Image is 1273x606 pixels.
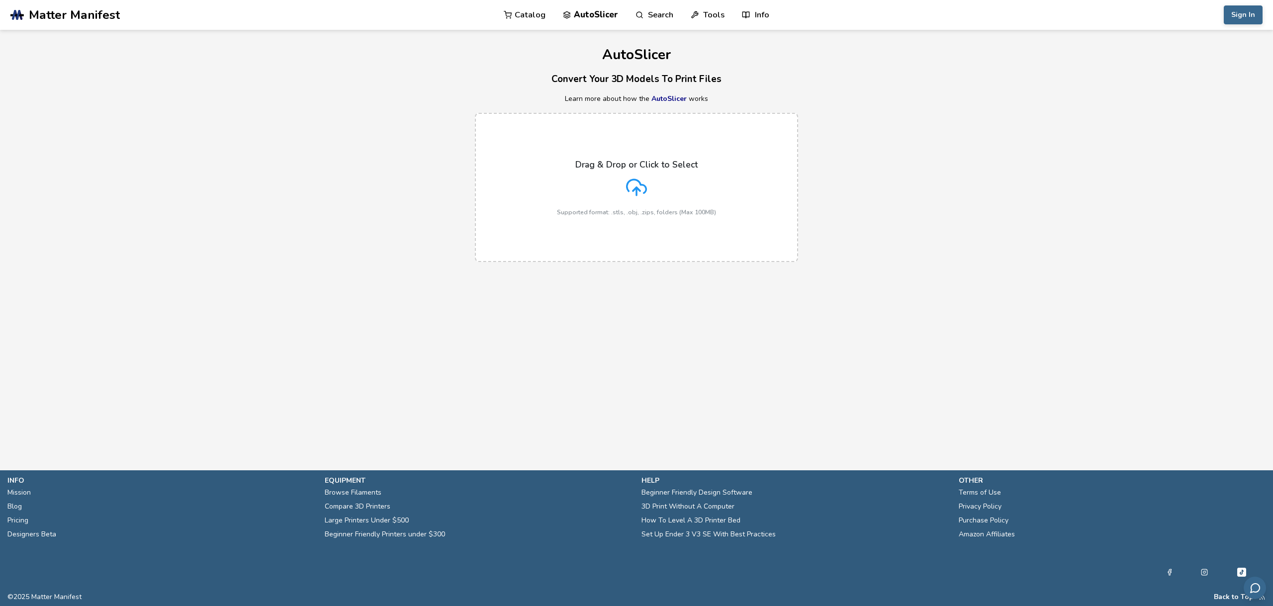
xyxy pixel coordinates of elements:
button: Send feedback via email [1244,577,1266,599]
a: How To Level A 3D Printer Bed [641,514,740,527]
a: Tiktok [1236,566,1248,578]
a: Mission [7,486,31,500]
a: Facebook [1166,566,1173,578]
a: Compare 3D Printers [325,500,390,514]
a: Large Printers Under $500 [325,514,409,527]
p: help [641,475,949,486]
p: equipment [325,475,632,486]
a: 3D Print Without A Computer [641,500,734,514]
a: Set Up Ender 3 V3 SE With Best Practices [641,527,776,541]
p: Drag & Drop or Click to Select [575,160,698,170]
a: Instagram [1201,566,1208,578]
button: Back to Top [1214,593,1254,601]
a: Privacy Policy [959,500,1001,514]
a: Blog [7,500,22,514]
p: other [959,475,1266,486]
a: Designers Beta [7,527,56,541]
span: © 2025 Matter Manifest [7,593,82,601]
a: RSS Feed [1259,593,1266,601]
button: Sign In [1224,5,1263,24]
span: Matter Manifest [29,8,120,22]
a: Browse Filaments [325,486,381,500]
a: Beginner Friendly Design Software [641,486,752,500]
a: Purchase Policy [959,514,1008,527]
p: Supported format: .stls, .obj, .zips, folders (Max 100MB) [557,209,716,216]
a: Terms of Use [959,486,1001,500]
p: info [7,475,315,486]
a: Amazon Affiliates [959,527,1015,541]
a: Beginner Friendly Printers under $300 [325,527,445,541]
a: Pricing [7,514,28,527]
a: AutoSlicer [651,94,687,103]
